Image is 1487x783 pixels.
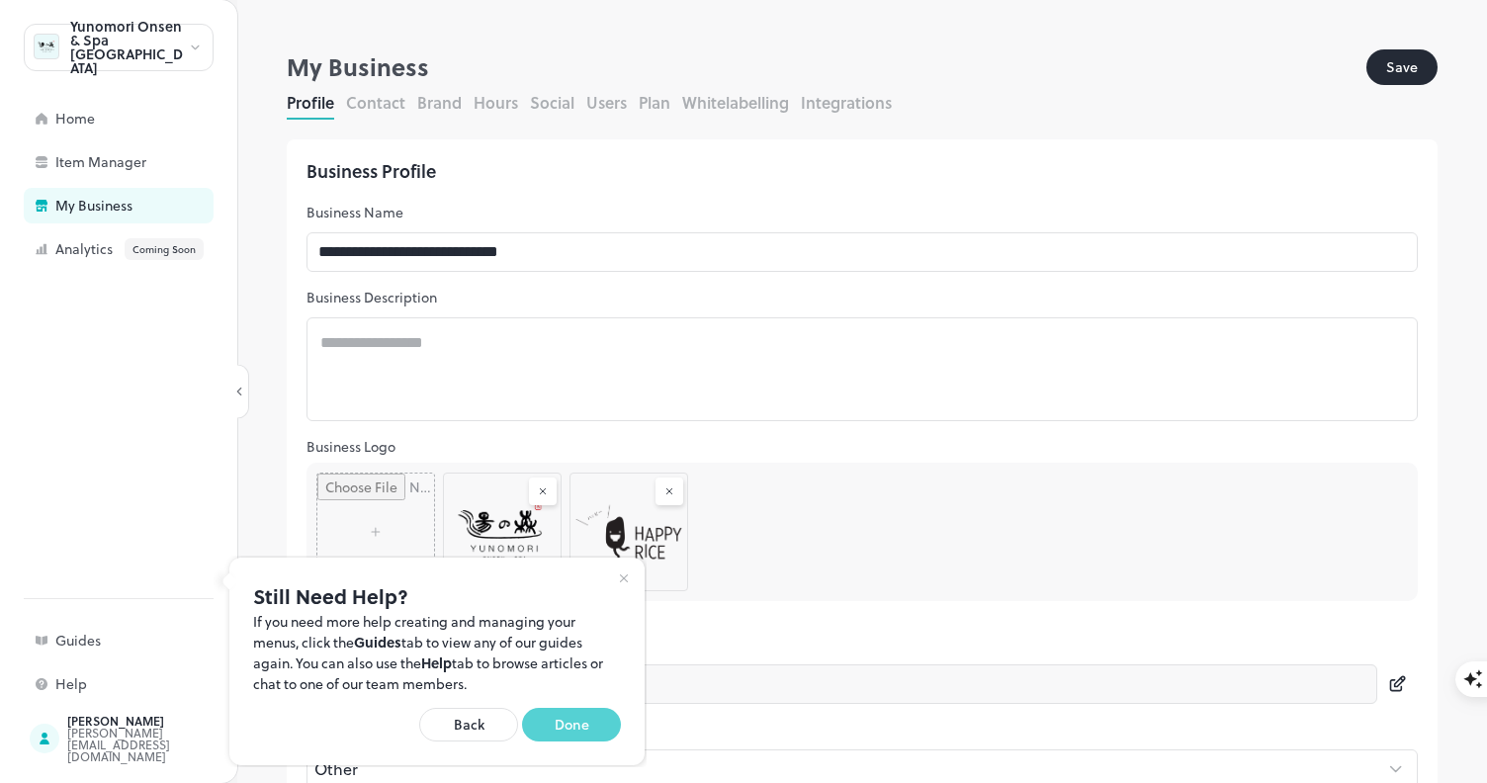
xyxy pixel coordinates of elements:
[421,652,452,673] b: Help
[253,581,621,611] p: Still Need Help?
[253,611,621,694] div: If you need more help creating and managing your menus, click the tab to view any of our guides a...
[522,708,621,741] button: Done
[419,708,518,741] button: Back
[354,632,401,652] b: Guides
